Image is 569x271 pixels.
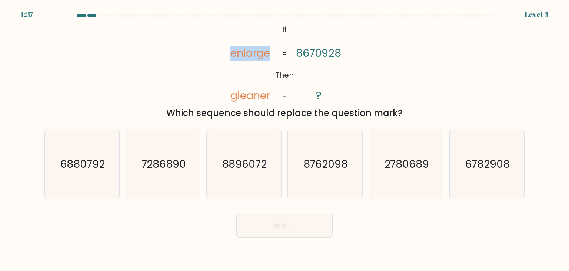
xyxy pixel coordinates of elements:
tspan: If [282,24,287,35]
div: Which sequence should replace the question mark? [49,107,520,120]
tspan: gleaner [230,88,270,103]
tspan: ? [316,88,322,103]
tspan: = [282,91,287,101]
button: Next [236,214,333,238]
svg: @import url('[URL][DOMAIN_NAME]); [219,22,350,104]
text: 6880792 [60,157,105,172]
tspan: Then [275,70,294,80]
text: 8762098 [303,157,348,172]
text: 8896072 [222,157,267,172]
div: Level 3 [525,9,548,20]
text: 7286890 [141,157,186,172]
tspan: = [282,48,287,59]
div: 1:37 [21,9,33,20]
tspan: enlarge [230,46,270,61]
text: 6782908 [465,157,510,172]
tspan: 8670928 [296,46,341,61]
text: 2780689 [384,157,429,172]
